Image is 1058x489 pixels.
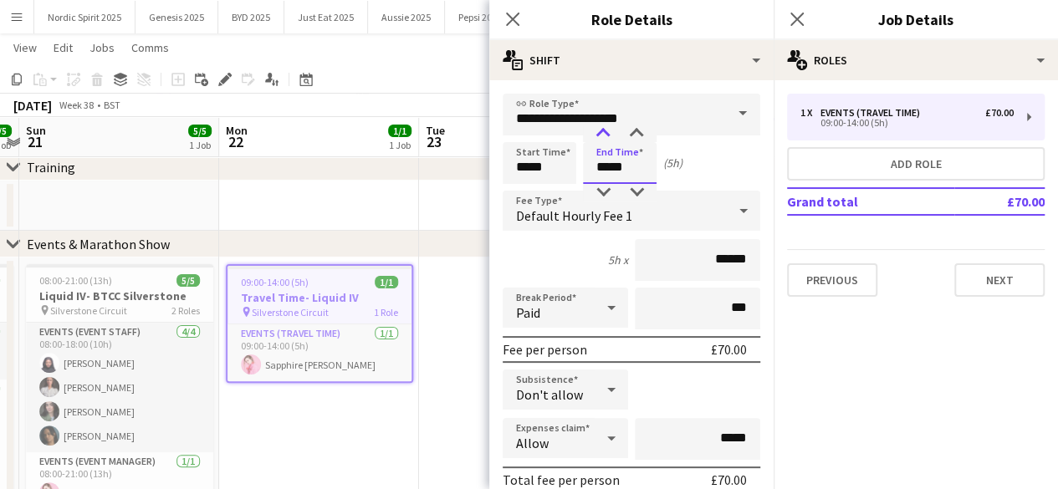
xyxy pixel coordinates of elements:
span: Tue [426,123,445,138]
a: Comms [125,37,176,59]
div: £70.00 [711,471,747,488]
div: Events & Marathon Show [27,236,170,252]
div: BST [104,99,120,111]
h3: Liquid IV- BTCC Silverstone [26,288,213,303]
span: Default Hourly Fee 1 [516,207,632,224]
span: Allow [516,435,549,451]
span: 21 [23,132,46,151]
div: 1 Job [389,139,411,151]
div: £70.00 [711,341,747,358]
span: 5/5 [176,274,200,287]
span: 5/5 [188,125,212,137]
button: Genesis 2025 [135,1,218,33]
div: Training [27,159,75,176]
span: Week 38 [55,99,97,111]
a: Jobs [83,37,121,59]
div: [DATE] [13,97,52,114]
div: £70.00 [985,107,1014,119]
app-card-role: Events (Event Staff)4/408:00-18:00 (10h)[PERSON_NAME][PERSON_NAME][PERSON_NAME][PERSON_NAME] [26,323,213,452]
div: Fee per person [503,341,587,358]
button: Next [954,263,1045,297]
h3: Travel Time- Liquid IV [227,290,411,305]
button: Just Eat 2025 [284,1,368,33]
div: Events (Travel Time) [820,107,927,119]
span: View [13,40,37,55]
span: 22 [223,132,248,151]
button: Nordic Spirit 2025 [34,1,135,33]
span: 1/1 [388,125,411,137]
h3: Job Details [774,8,1058,30]
span: Edit [54,40,73,55]
button: Aussie 2025 [368,1,445,33]
div: 5h x [608,252,628,267]
span: 1 Role [374,306,398,318]
span: Mon [226,123,248,138]
span: 2 Roles [171,304,200,317]
span: Paid [516,304,540,321]
button: Pepsi 2025 [445,1,516,33]
div: 1 Job [189,139,211,151]
div: 1 x [800,107,820,119]
span: Sun [26,123,46,138]
span: Comms [131,40,169,55]
td: Grand total [787,188,954,215]
span: Silverstone Circuit [50,304,127,317]
a: View [7,37,43,59]
div: 09:00-14:00 (5h) [800,119,1014,127]
div: Shift [489,40,774,80]
span: 09:00-14:00 (5h) [241,276,309,288]
app-job-card: 09:00-14:00 (5h)1/1Travel Time- Liquid IV Silverstone Circuit1 RoleEvents (Travel Time)1/109:00-1... [226,264,413,383]
button: BYD 2025 [218,1,284,33]
button: Add role [787,147,1045,181]
div: (5h) [663,155,682,171]
div: Roles [774,40,1058,80]
span: Jobs [89,40,115,55]
span: 23 [423,132,445,151]
div: Total fee per person [503,471,620,488]
span: Silverstone Circuit [252,306,329,318]
app-card-role: Events (Travel Time)1/109:00-14:00 (5h)Sapphire [PERSON_NAME] [227,324,411,381]
span: Don't allow [516,386,583,403]
button: Previous [787,263,877,297]
td: £70.00 [954,188,1045,215]
h3: Role Details [489,8,774,30]
a: Edit [47,37,79,59]
span: 1/1 [375,276,398,288]
span: 08:00-21:00 (13h) [39,274,112,287]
